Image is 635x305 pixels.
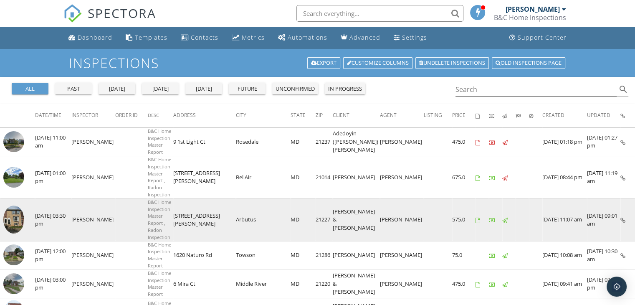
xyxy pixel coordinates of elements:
td: [DATE] 12:00 pm [35,241,71,269]
td: [DATE] 01:18 pm [542,127,587,156]
td: [PERSON_NAME] [380,198,424,241]
div: [DATE] [145,85,175,93]
td: [DATE] 10:30 am [587,241,620,269]
span: State [291,112,306,119]
a: Undelete inspections [415,57,489,69]
td: Middle River [236,269,291,298]
td: 475.0 [452,269,476,298]
td: MD [291,198,316,241]
span: Price [452,112,465,119]
span: City [236,112,246,119]
div: in progress [328,85,362,93]
td: [DATE] 08:44 pm [542,156,587,199]
td: [DATE] 10:08 am [542,241,587,269]
span: Client [333,112,349,119]
td: 21227 [316,198,333,241]
td: [PERSON_NAME] [380,127,424,156]
button: past [55,83,92,94]
div: Support Center [518,33,567,41]
td: [DATE] 02:42 pm [587,269,620,298]
td: [DATE] 09:41 am [542,269,587,298]
th: Agreements signed: Not sorted. [476,104,489,127]
td: [PERSON_NAME] [71,198,115,241]
span: Updated [587,112,610,119]
a: Customize Columns [343,57,412,69]
span: Created [542,112,564,119]
td: [PERSON_NAME] [380,241,424,269]
td: [DATE] 01:00 pm [35,156,71,199]
th: Date/Time: Not sorted. [35,104,71,127]
td: [DATE] 09:01 am [587,198,620,241]
span: B&C Home Inspection Master Report , Radon Inspection [148,199,171,240]
td: MD [291,269,316,298]
span: Listing [424,112,442,119]
span: Order ID [115,112,138,119]
td: Towson [236,241,291,269]
img: streetview [3,131,24,152]
span: Zip [316,112,323,119]
img: The Best Home Inspection Software - Spectora [63,4,82,23]
td: MD [291,241,316,269]
span: B&C Home Inspection Master Report [148,270,171,297]
td: [PERSON_NAME] [71,127,115,156]
td: [DATE] 11:19 am [587,156,620,199]
a: Settings [390,30,430,46]
th: Updated: Not sorted. [587,104,620,127]
button: future [229,83,266,94]
td: [PERSON_NAME] [380,156,424,199]
a: Metrics [228,30,268,46]
div: Templates [135,33,167,41]
td: MD [291,156,316,199]
button: [DATE] [185,83,222,94]
td: [PERSON_NAME] [333,241,380,269]
td: [DATE] 11:00 am [35,127,71,156]
div: all [15,85,45,93]
td: 21014 [316,156,333,199]
th: Submitted: Not sorted. [516,104,529,127]
img: 9555880%2Fcover_photos%2FVU9sXWNv7JhN96hGJy0G%2Fsmall.jpg [3,206,24,234]
td: [DATE] 03:30 pm [35,198,71,241]
div: [DATE] [189,85,219,93]
a: SPECTORA [63,11,156,29]
i: search [618,84,628,94]
td: Rosedale [236,127,291,156]
button: in progress [325,83,365,94]
th: Address: Not sorted. [173,104,236,127]
a: Old inspections page [492,57,565,69]
td: [PERSON_NAME] [380,269,424,298]
th: Inspector: Not sorted. [71,104,115,127]
a: Export [307,57,340,69]
th: Zip: Not sorted. [316,104,333,127]
th: Order ID: Not sorted. [115,104,148,127]
td: [DATE] 03:00 pm [35,269,71,298]
div: Advanced [349,33,380,41]
th: State: Not sorted. [291,104,316,127]
td: [DATE] 01:27 pm [587,127,620,156]
input: Search [455,83,617,97]
td: 475.0 [452,127,476,156]
td: 1620 Naturo Rd [173,241,236,269]
td: Adedoyin ([PERSON_NAME]) [PERSON_NAME] [333,127,380,156]
div: Metrics [242,33,265,41]
button: all [12,83,48,94]
img: streetview [3,167,24,188]
td: 6 Mira Ct [173,269,236,298]
div: Settings [402,33,427,41]
th: Agent: Not sorted. [380,104,424,127]
div: future [232,85,262,93]
span: Agent [380,112,397,119]
td: 575.0 [452,198,476,241]
a: Contacts [177,30,222,46]
div: unconfirmed [276,85,315,93]
td: Bel Air [236,156,291,199]
td: [PERSON_NAME] [71,156,115,199]
th: Paid: Not sorted. [489,104,502,127]
td: [STREET_ADDRESS][PERSON_NAME] [173,156,236,199]
td: [DATE] 11:07 am [542,198,587,241]
div: B&C Home Inspections [494,13,566,22]
td: Arbutus [236,198,291,241]
div: Dashboard [78,33,112,41]
div: past [58,85,89,93]
div: [PERSON_NAME] [506,5,560,13]
td: 21286 [316,241,333,269]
